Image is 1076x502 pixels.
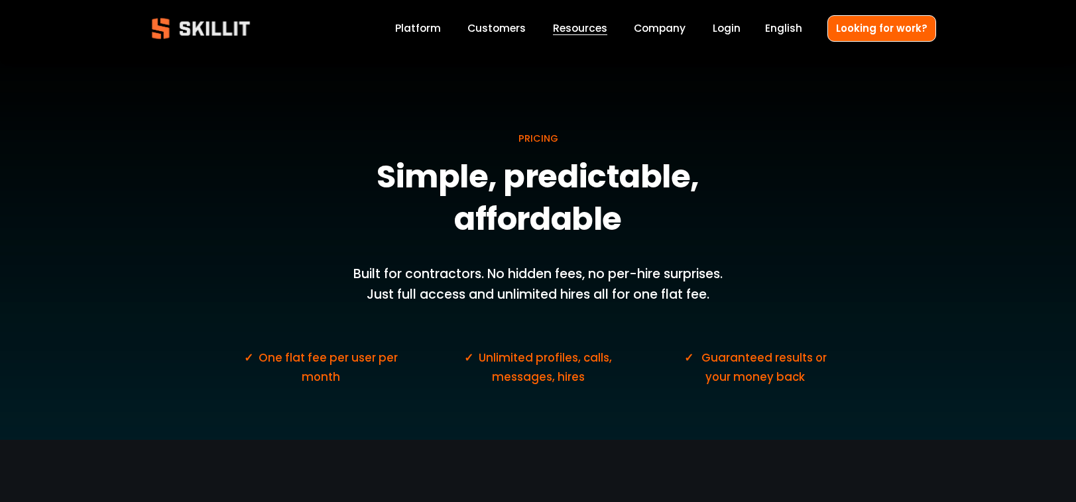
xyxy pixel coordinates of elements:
strong: ✓ [244,349,253,368]
span: PRICING [518,132,558,145]
a: Platform [395,20,441,38]
a: Looking for work? [827,15,936,41]
a: Login [713,20,741,38]
strong: ✓ [464,349,473,368]
a: folder dropdown [553,20,607,38]
span: One flat fee per user per month [259,350,400,385]
a: Company [634,20,686,38]
a: Customers [467,20,526,38]
span: Guaranteed results or your money back [701,350,829,385]
img: Skillit [141,9,261,48]
strong: Simple, predictable, affordable [377,152,705,249]
span: Resources [553,21,607,36]
span: English [765,21,802,36]
span: Unlimited profiles, calls, messages, hires [479,350,615,385]
div: language picker [765,20,802,38]
p: Built for contractors. No hidden fees, no per-hire surprises. Just full access and unlimited hire... [341,264,735,305]
strong: ✓ [684,349,693,368]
